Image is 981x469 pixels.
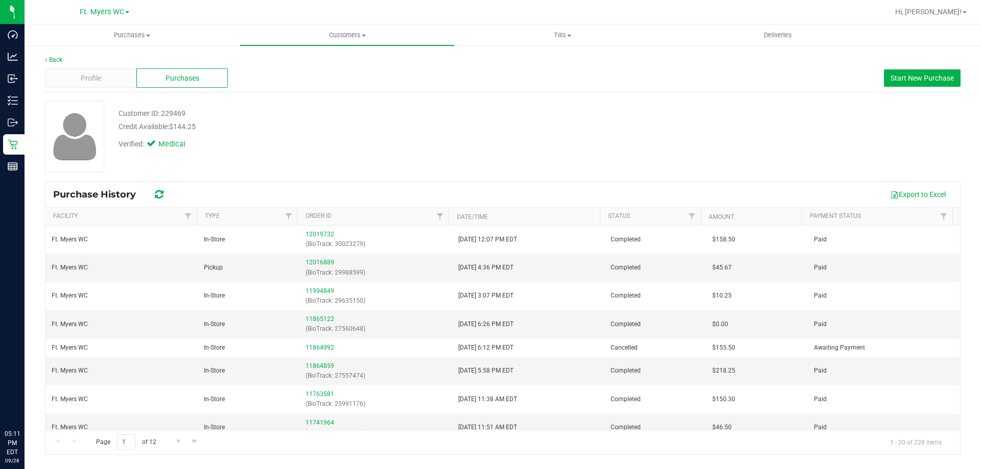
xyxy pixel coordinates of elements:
span: Paid [814,366,827,376]
a: Filter [936,208,952,225]
a: Amount [709,213,734,220]
span: Ft. Myers WC [52,263,88,273]
span: [DATE] 6:12 PM EDT [458,343,513,353]
p: (BioTrack: 25658894) [306,428,446,437]
span: Purchases [166,73,199,84]
p: (BioTrack: 27557474) [306,371,446,381]
span: [DATE] 3:07 PM EDT [458,291,513,301]
inline-svg: Inbound [8,73,18,84]
span: In-Store [204,291,225,301]
span: Ft. Myers WC [80,8,124,16]
a: 11763581 [306,390,334,398]
a: Status [608,212,630,219]
div: Credit Available: [119,121,569,132]
span: Ft. Myers WC [52,366,88,376]
div: Verified: [119,139,199,150]
span: Customers [240,31,454,40]
a: Order ID [306,212,332,219]
span: 1 - 20 of 228 items [882,434,950,450]
inline-svg: Dashboard [8,30,18,40]
span: Paid [814,291,827,301]
span: [DATE] 11:51 AM EDT [458,423,517,432]
a: 11864859 [306,362,334,369]
span: In-Store [204,394,225,404]
a: Filter [684,208,700,225]
span: Completed [611,235,641,244]
inline-svg: Inventory [8,95,18,106]
a: Go to the last page [188,434,202,448]
a: Facility [53,212,78,219]
span: Tills [455,31,669,40]
p: (BioTrack: 27560648) [306,324,446,334]
span: Hi, [PERSON_NAME]! [895,8,962,16]
span: $46.50 [712,423,732,432]
div: Customer ID: 229469 [119,108,185,119]
iframe: Resource center [10,387,41,418]
a: 11741964 [306,419,334,426]
span: Paid [814,423,827,432]
a: Payment Status [810,212,861,219]
span: Ft. Myers WC [52,343,88,353]
span: [DATE] 11:38 AM EDT [458,394,517,404]
span: Medical [158,139,199,150]
span: Ft. Myers WC [52,235,88,244]
inline-svg: Retail [8,139,18,150]
p: 09/28 [5,457,20,464]
p: (BioTrack: 30023279) [306,239,446,249]
span: In-Store [204,235,225,244]
span: Start New Purchase [891,74,954,82]
a: Filter [281,208,297,225]
a: Date/Time [457,213,488,220]
a: 11864992 [306,344,334,351]
span: Ft. Myers WC [52,291,88,301]
span: $218.25 [712,366,735,376]
a: 12019732 [306,231,334,238]
span: Page of 12 [87,434,165,450]
span: Ft. Myers WC [52,423,88,432]
span: Profile [81,73,101,84]
span: $155.50 [712,343,735,353]
p: (BioTrack: 25991176) [306,399,446,409]
p: 05:11 PM EDT [5,429,20,457]
span: Completed [611,394,641,404]
span: $0.00 [712,319,728,329]
span: Paid [814,319,827,329]
span: Completed [611,366,641,376]
inline-svg: Reports [8,161,18,171]
a: 12016889 [306,259,334,266]
p: (BioTrack: 29635150) [306,296,446,306]
span: Deliveries [750,31,806,40]
span: Completed [611,291,641,301]
span: $158.50 [712,235,735,244]
a: 11865122 [306,315,334,323]
span: Cancelled [611,343,638,353]
a: Type [205,212,220,219]
span: Purchases [25,31,240,40]
span: Awaiting Payment [814,343,865,353]
a: Go to the next page [171,434,186,448]
span: Paid [814,263,827,273]
span: In-Store [204,319,225,329]
span: $10.25 [712,291,732,301]
span: Completed [611,423,641,432]
input: 1 [117,434,135,450]
a: 11994849 [306,287,334,294]
span: Paid [814,394,827,404]
a: Purchases [25,24,240,46]
a: Back [45,56,62,63]
a: Deliveries [670,24,885,46]
span: Purchase History [53,189,146,200]
button: Export to Excel [884,186,952,203]
span: [DATE] 6:26 PM EDT [458,319,513,329]
span: $144.25 [169,122,196,131]
span: [DATE] 5:58 PM EDT [458,366,513,376]
span: Ft. Myers WC [52,394,88,404]
span: Completed [611,263,641,273]
span: In-Store [204,366,225,376]
a: Filter [432,208,449,225]
inline-svg: Outbound [8,117,18,128]
a: Filter [180,208,197,225]
span: $45.67 [712,263,732,273]
a: Customers [240,24,455,46]
span: Paid [814,235,827,244]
